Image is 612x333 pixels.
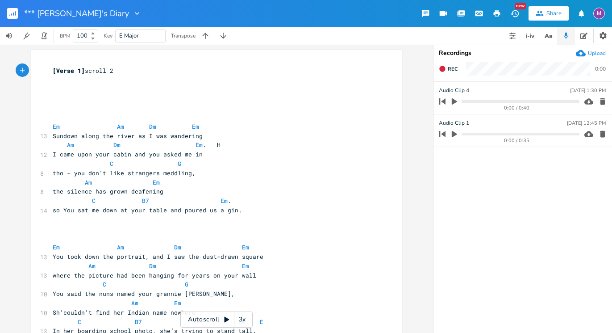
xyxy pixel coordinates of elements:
div: 0:00 / 0:40 [454,105,579,110]
div: [DATE] 12:45 PM [567,121,606,126]
span: C [110,160,113,168]
span: Am [117,243,124,251]
span: C [92,197,96,205]
span: Em [174,299,181,307]
div: 0:00 [595,66,606,72]
span: Sh'couldn’t find her Indian name nowhere . [53,308,203,316]
span: Audio Clip 4 [439,86,469,95]
span: Em [242,262,249,270]
div: New [515,3,526,9]
span: Audio Clip 1 [439,119,469,127]
span: You said the nuns named your grannie [PERSON_NAME], [53,290,235,298]
div: Key [104,33,112,38]
span: Am [85,178,92,186]
span: so You sat me down at your table and poured us a gin. [53,206,242,214]
span: Dm [149,122,156,131]
div: [DATE] 1:30 PM [570,88,606,93]
button: Rec [435,62,461,76]
span: Em [242,243,249,251]
span: Am [117,122,124,131]
span: Em [53,243,60,251]
span: I came upon your cabin and you asked me in [53,150,203,158]
span: C [103,280,106,288]
div: Transpose [171,33,196,38]
span: Sundown along the river as I was wandering [53,132,203,140]
span: B7 [142,197,149,205]
span: *** [PERSON_NAME]'s Diary [24,9,129,17]
div: 0:00 / 0:35 [454,138,579,143]
span: Em [53,122,60,131]
span: tho - you don’t like strangers meddling, [53,169,196,177]
div: BPM [60,34,70,38]
span: Dm [174,243,181,251]
span: G [178,160,181,168]
span: Rec [448,66,458,72]
span: where the picture had been hanging for years on your wall [53,271,256,279]
button: Upload [576,48,606,58]
span: . [53,197,231,205]
span: Am [131,299,138,307]
span: C [78,318,81,326]
button: M [593,3,605,24]
div: 3x [234,312,250,328]
span: scroll 2 [53,67,113,75]
span: Dm [149,262,156,270]
span: E [260,318,263,326]
div: Upload [588,50,606,57]
span: the silence has grown deafening [53,187,163,195]
span: E Major [119,32,139,40]
span: . H [53,141,221,149]
span: G [185,280,188,288]
span: B7 [135,318,142,326]
span: Em [153,178,160,186]
button: Share [529,6,569,21]
span: [Verse 1] [53,67,85,75]
div: Autoscroll [180,312,253,328]
div: Recordings [439,50,607,56]
button: New [506,5,524,21]
span: Dm [113,141,121,149]
span: Em [192,122,199,131]
span: You took down the portrait, and I saw the dust-drawn square [53,253,263,261]
div: Share [546,9,562,17]
span: Em [196,141,203,149]
div: melindameshad [593,8,605,19]
span: Em [221,197,228,205]
span: Am [67,141,74,149]
span: Am [88,262,96,270]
